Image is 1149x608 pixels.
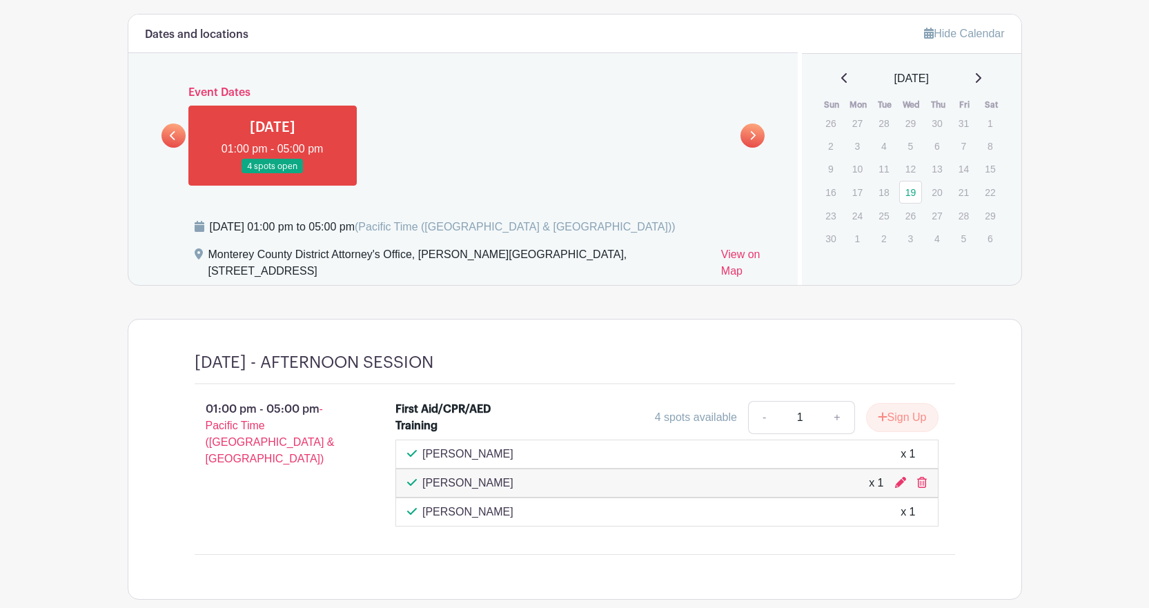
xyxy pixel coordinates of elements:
h4: [DATE] - AFTERNOON SESSION [195,353,433,373]
div: [DATE] 01:00 pm to 05:00 pm [210,219,676,235]
p: 20 [925,182,948,203]
h6: Event Dates [186,86,741,99]
p: 3 [846,135,869,157]
p: [PERSON_NAME] [422,446,513,462]
p: 2 [872,228,895,249]
p: 25 [872,205,895,226]
p: 24 [846,205,869,226]
th: Sat [978,98,1005,112]
p: 16 [819,182,842,203]
h6: Dates and locations [145,28,248,41]
a: 19 [899,181,922,204]
p: [PERSON_NAME] [422,504,513,520]
p: 13 [925,158,948,179]
p: 12 [899,158,922,179]
div: x 1 [901,446,915,462]
a: View on Map [721,246,781,285]
div: x 1 [901,504,915,520]
p: 6 [979,228,1001,249]
p: 18 [872,182,895,203]
a: + [820,401,854,434]
p: 31 [952,112,975,134]
p: 30 [925,112,948,134]
p: 5 [899,135,922,157]
p: 11 [872,158,895,179]
p: 6 [925,135,948,157]
p: 28 [872,112,895,134]
p: 7 [952,135,975,157]
span: [DATE] [894,70,929,87]
span: (Pacific Time ([GEOGRAPHIC_DATA] & [GEOGRAPHIC_DATA])) [355,221,676,233]
p: 9 [819,158,842,179]
p: 27 [846,112,869,134]
p: 23 [819,205,842,226]
p: [PERSON_NAME] [422,475,513,491]
th: Tue [872,98,898,112]
div: Monterey County District Attorney's Office, [PERSON_NAME][GEOGRAPHIC_DATA], [STREET_ADDRESS] [208,246,710,285]
p: 1 [846,228,869,249]
a: Hide Calendar [924,28,1004,39]
p: 17 [846,182,869,203]
p: 4 [872,135,895,157]
p: 22 [979,182,1001,203]
th: Thu [925,98,952,112]
a: - [748,401,780,434]
p: 21 [952,182,975,203]
p: 27 [925,205,948,226]
th: Sun [818,98,845,112]
p: 29 [899,112,922,134]
th: Fri [952,98,979,112]
p: 4 [925,228,948,249]
p: 2 [819,135,842,157]
div: 4 spots available [655,409,737,426]
div: First Aid/CPR/AED Training [395,401,515,434]
p: 30 [819,228,842,249]
p: 26 [819,112,842,134]
p: 26 [899,205,922,226]
p: 1 [979,112,1001,134]
p: 5 [952,228,975,249]
button: Sign Up [866,403,939,432]
p: 14 [952,158,975,179]
p: 15 [979,158,1001,179]
th: Wed [898,98,925,112]
p: 10 [846,158,869,179]
p: 29 [979,205,1001,226]
p: 3 [899,228,922,249]
p: 8 [979,135,1001,157]
p: 01:00 pm - 05:00 pm [173,395,374,473]
th: Mon [845,98,872,112]
div: x 1 [869,475,883,491]
p: 28 [952,205,975,226]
